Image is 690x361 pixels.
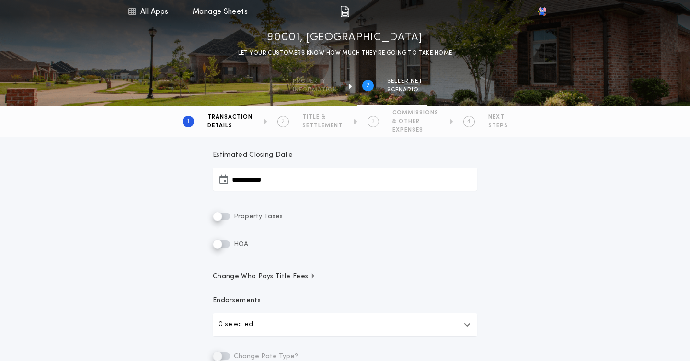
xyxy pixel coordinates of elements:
h1: 90001, [GEOGRAPHIC_DATA] [267,30,422,45]
p: LET YOUR CUSTOMERS KNOW HOW MUCH THEY’RE GOING TO TAKE HOME [238,48,452,58]
button: Change Who Pays Title Fees [213,272,477,282]
span: SELLER NET [387,78,423,85]
span: STEPS [488,122,508,130]
span: & OTHER [392,118,438,125]
span: HOA [232,241,248,248]
span: TRANSACTION [207,113,253,121]
p: 0 selected [218,319,253,330]
span: Property Taxes [232,213,283,220]
span: Change Who Pays Title Fees [213,272,316,282]
span: SCENARIO [387,86,423,94]
p: Endorsements [213,296,477,305]
span: COMMISSIONS [392,109,438,117]
span: EXPENSES [392,126,438,134]
h2: 1 [187,118,189,125]
span: SETTLEMENT [302,122,343,130]
span: Change Rate Type? [232,353,298,360]
h2: 2 [281,118,285,125]
h2: 3 [371,118,375,125]
span: information [293,86,337,94]
p: Estimated Closing Date [213,150,477,160]
h2: 4 [467,118,471,125]
span: NEXT [488,113,508,121]
img: vs-icon [537,7,547,16]
span: TITLE & [302,113,343,121]
img: img [340,6,349,17]
span: DETAILS [207,122,253,130]
button: 0 selected [213,313,477,336]
span: Property [293,78,337,85]
h2: 2 [366,82,369,90]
